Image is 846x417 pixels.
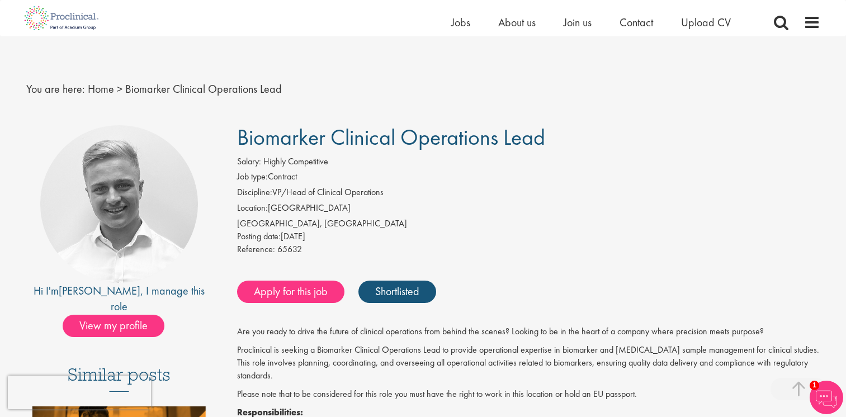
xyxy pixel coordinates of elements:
[68,365,171,392] h3: Similar posts
[237,217,820,230] div: [GEOGRAPHIC_DATA], [GEOGRAPHIC_DATA]
[117,82,122,96] span: >
[237,170,268,183] label: Job type:
[59,283,140,298] a: [PERSON_NAME]
[237,230,281,242] span: Posting date:
[88,82,114,96] a: breadcrumb link
[358,281,436,303] a: Shortlisted
[237,202,268,215] label: Location:
[63,315,164,337] span: View my profile
[237,186,272,199] label: Discipline:
[451,15,470,30] a: Jobs
[237,281,344,303] a: Apply for this job
[681,15,731,30] a: Upload CV
[237,230,820,243] div: [DATE]
[237,170,820,186] li: Contract
[237,243,275,256] label: Reference:
[26,283,212,315] div: Hi I'm , I manage this role
[237,388,820,401] p: Please note that to be considered for this role you must have the right to work in this location ...
[810,381,819,390] span: 1
[63,317,176,331] a: View my profile
[237,155,261,168] label: Salary:
[810,381,843,414] img: Chatbot
[237,123,545,151] span: Biomarker Clinical Operations Lead
[237,325,820,338] p: Are you ready to drive the future of clinical operations from behind the scenes? Looking to be in...
[40,125,198,283] img: imeage of recruiter Joshua Bye
[498,15,536,30] a: About us
[26,82,85,96] span: You are here:
[263,155,328,167] span: Highly Competitive
[237,186,820,202] li: VP/Head of Clinical Operations
[8,376,151,409] iframe: reCAPTCHA
[564,15,592,30] a: Join us
[237,344,820,382] p: Proclinical is seeking a Biomarker Clinical Operations Lead to provide operational expertise in b...
[237,202,820,217] li: [GEOGRAPHIC_DATA]
[277,243,302,255] span: 65632
[125,82,282,96] span: Biomarker Clinical Operations Lead
[620,15,653,30] a: Contact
